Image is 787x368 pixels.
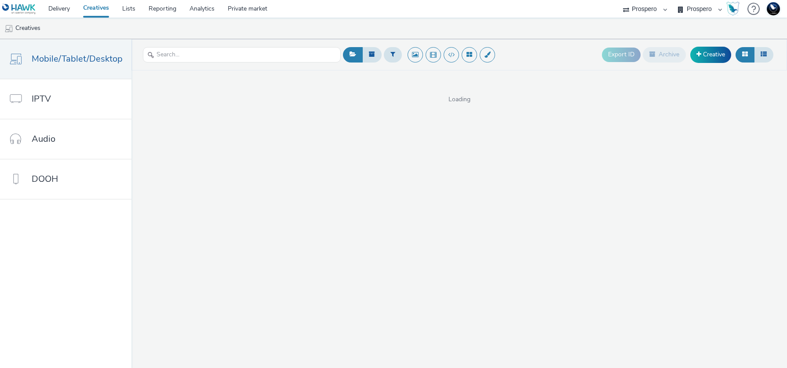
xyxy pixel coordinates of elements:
[754,47,773,62] button: Table
[2,4,36,15] img: undefined Logo
[767,2,780,15] img: Support Hawk
[4,24,13,33] img: mobile
[726,2,743,16] a: Hawk Academy
[143,47,341,63] input: Search...
[643,47,686,62] button: Archive
[32,132,55,145] span: Audio
[131,95,787,104] span: Loading
[32,52,123,65] span: Mobile/Tablet/Desktop
[32,92,51,105] span: IPTV
[690,47,731,63] a: Creative
[726,2,740,16] img: Hawk Academy
[32,173,58,185] span: DOOH
[736,47,754,62] button: Grid
[602,48,641,62] button: Export ID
